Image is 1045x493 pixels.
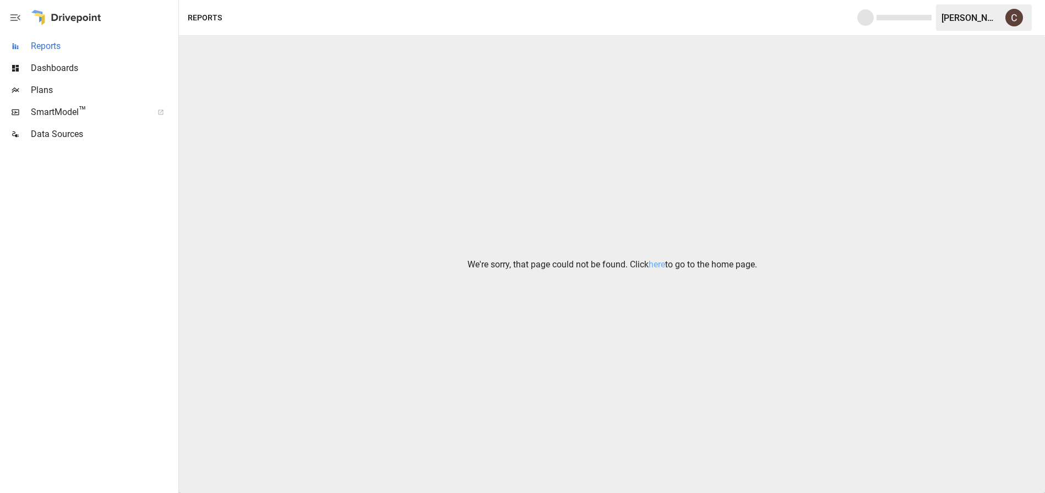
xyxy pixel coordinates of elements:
span: ™ [79,104,86,118]
a: here [649,259,665,270]
p: We're sorry, that page could not be found. Click to go to the home page. [467,258,757,271]
span: Dashboards [31,62,176,75]
button: Colin Fiala [999,2,1030,33]
span: Plans [31,84,176,97]
span: Reports [31,40,176,53]
img: Colin Fiala [1005,9,1023,26]
span: Data Sources [31,128,176,141]
span: SmartModel [31,106,145,119]
div: [PERSON_NAME] [941,13,999,23]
